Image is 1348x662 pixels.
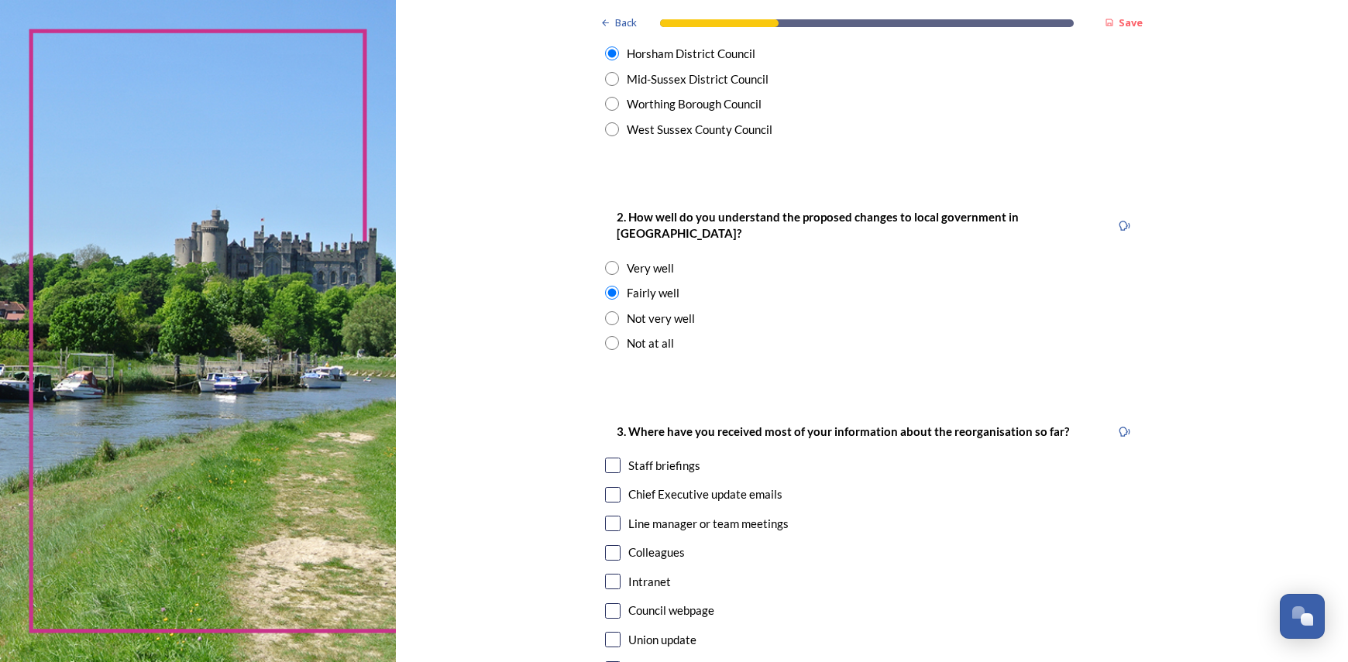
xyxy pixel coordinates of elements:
strong: 2. How well do you understand the proposed changes to local government in [GEOGRAPHIC_DATA]? [617,210,1021,240]
div: Union update [628,631,696,649]
div: Horsham District Council [627,45,755,63]
div: Fairly well [627,284,679,302]
strong: 3. Where have you received most of your information about the reorganisation so far? [617,424,1069,438]
div: Chief Executive update emails [628,485,782,503]
div: West Sussex County Council [627,121,772,139]
div: Not at all [627,334,674,352]
div: Council webpage [628,602,714,619]
div: Worthing Borough Council [627,95,762,113]
span: Back [615,15,637,30]
div: Intranet [628,573,671,591]
button: Open Chat [1280,594,1325,639]
div: Staff briefings [628,457,700,475]
div: Very well [627,259,674,277]
div: Line manager or team meetings [628,515,789,533]
div: Mid-Sussex District Council [627,70,769,88]
strong: Save [1119,15,1143,29]
div: Colleagues [628,544,685,561]
div: Not very well [627,310,695,328]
